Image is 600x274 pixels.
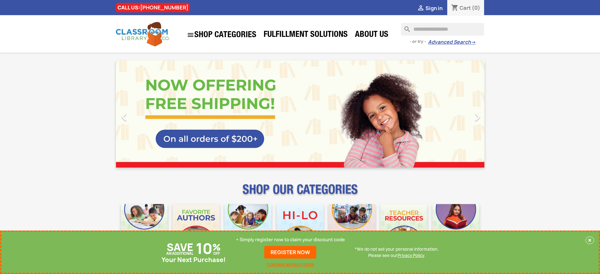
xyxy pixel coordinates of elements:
img: CLC_Dyslexia_Mobile.jpg [432,204,479,251]
img: Classroom Library Company [116,22,169,46]
i: shopping_cart [451,4,459,12]
img: CLC_Phonics_And_Decodables_Mobile.jpg [225,204,271,251]
span: Cart [460,4,471,11]
a: Fulfillment Solutions [260,29,351,42]
input: Search [401,23,484,36]
i:  [417,5,425,12]
span: Sign in [426,5,443,12]
a: About Us [352,29,391,42]
i: search [401,23,409,31]
a: [PHONE_NUMBER] [140,4,188,11]
img: CLC_Bulk_Mobile.jpg [121,204,168,251]
i:  [116,109,132,125]
a: SHOP CATEGORIES [184,28,260,42]
a: Next [429,60,484,168]
a:  Sign in [417,5,443,12]
i:  [470,109,485,125]
img: CLC_HiLo_Mobile.jpg [277,204,323,251]
div: CALL US: [116,3,190,12]
img: CLC_Teacher_Resources_Mobile.jpg [380,204,427,251]
span: (0) [472,4,480,11]
i:  [187,31,194,39]
p: SHOP OUR CATEGORIES [116,188,484,199]
ul: Carousel container [116,60,484,168]
img: CLC_Favorite_Authors_Mobile.jpg [173,204,220,251]
img: CLC_Fiction_Nonfiction_Mobile.jpg [329,204,375,251]
a: Previous [116,60,171,168]
span: → [471,39,476,45]
a: Advanced Search→ [428,39,476,45]
span: - or try - [409,38,428,45]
